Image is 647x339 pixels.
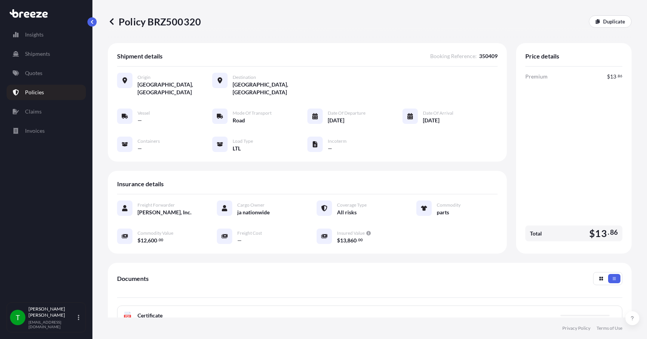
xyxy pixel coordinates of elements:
[117,275,149,282] span: Documents
[237,202,265,208] span: Cargo Owner
[233,74,256,80] span: Destination
[137,230,173,236] span: Commodity Value
[337,202,367,208] span: Coverage Type
[233,110,272,116] span: Mode of Transport
[7,104,86,119] a: Claims
[137,81,212,96] span: [GEOGRAPHIC_DATA], [GEOGRAPHIC_DATA]
[589,15,632,28] a: Duplicate
[117,180,164,188] span: Insurance details
[610,230,618,235] span: 86
[610,74,616,79] span: 13
[479,52,498,60] span: 350409
[617,75,617,77] span: .
[358,239,363,241] span: 00
[137,238,141,243] span: $
[328,110,365,116] span: Date of Departure
[108,15,201,28] p: Policy BRZ500320
[618,75,622,77] span: 86
[525,52,559,60] span: Price details
[137,74,151,80] span: Origin
[7,46,86,62] a: Shipments
[233,81,307,96] span: [GEOGRAPHIC_DATA], [GEOGRAPHIC_DATA]
[423,117,439,124] span: [DATE]
[25,108,42,115] p: Claims
[589,229,595,238] span: $
[137,202,175,208] span: Freight Forwarder
[25,69,42,77] p: Quotes
[7,123,86,139] a: Invoices
[137,209,191,216] span: [PERSON_NAME], Inc.
[237,237,242,244] span: —
[137,312,163,319] span: Certificate
[16,314,20,321] span: T
[357,239,358,241] span: .
[25,127,45,135] p: Invoices
[141,238,147,243] span: 12
[137,110,150,116] span: Vessel
[148,238,157,243] span: 600
[137,117,142,124] span: —
[595,229,607,238] span: 13
[147,238,148,243] span: ,
[125,315,130,318] text: PDF
[597,325,622,331] a: Terms of Use
[7,27,86,42] a: Insights
[328,138,347,144] span: Incoterm
[525,73,548,80] span: Premium
[25,50,50,58] p: Shipments
[233,117,245,124] span: Road
[7,65,86,81] a: Quotes
[437,202,461,208] span: Commodity
[337,238,340,243] span: $
[28,320,76,329] p: [EMAIL_ADDRESS][DOMAIN_NAME]
[430,52,477,60] span: Booking Reference :
[562,325,590,331] a: Privacy Policy
[117,52,163,60] span: Shipment details
[337,209,357,216] span: All risks
[137,145,142,152] span: —
[237,209,270,216] span: ja nationwide
[423,110,453,116] span: Date of Arrival
[608,230,609,235] span: .
[328,145,332,152] span: —
[337,230,365,236] span: Insured Value
[346,238,347,243] span: ,
[237,230,262,236] span: Freight Cost
[328,117,344,124] span: [DATE]
[340,238,346,243] span: 13
[25,89,44,96] p: Policies
[607,74,610,79] span: $
[137,138,160,144] span: Containers
[233,145,241,152] span: LTL
[530,230,542,237] span: Total
[159,239,163,241] span: 00
[603,18,625,25] p: Duplicate
[25,31,44,38] p: Insights
[28,306,76,318] p: [PERSON_NAME] [PERSON_NAME]
[437,209,449,216] span: parts
[7,85,86,100] a: Policies
[347,238,357,243] span: 860
[233,138,253,144] span: Load Type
